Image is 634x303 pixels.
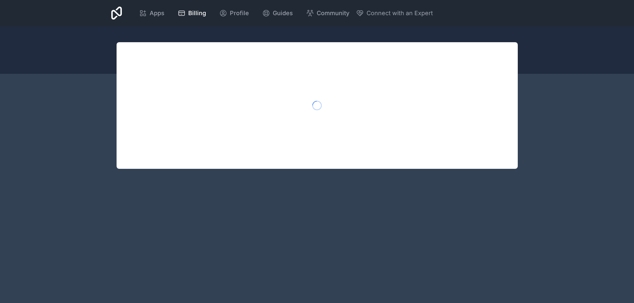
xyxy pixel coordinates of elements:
span: Connect with an Expert [367,9,433,18]
button: Connect with an Expert [356,9,433,18]
span: Guides [273,9,293,18]
span: Profile [230,9,249,18]
a: Community [301,6,355,20]
a: Profile [214,6,254,20]
a: Apps [134,6,170,20]
a: Guides [257,6,298,20]
span: Apps [150,9,164,18]
span: Billing [188,9,206,18]
span: Community [317,9,349,18]
a: Billing [172,6,211,20]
